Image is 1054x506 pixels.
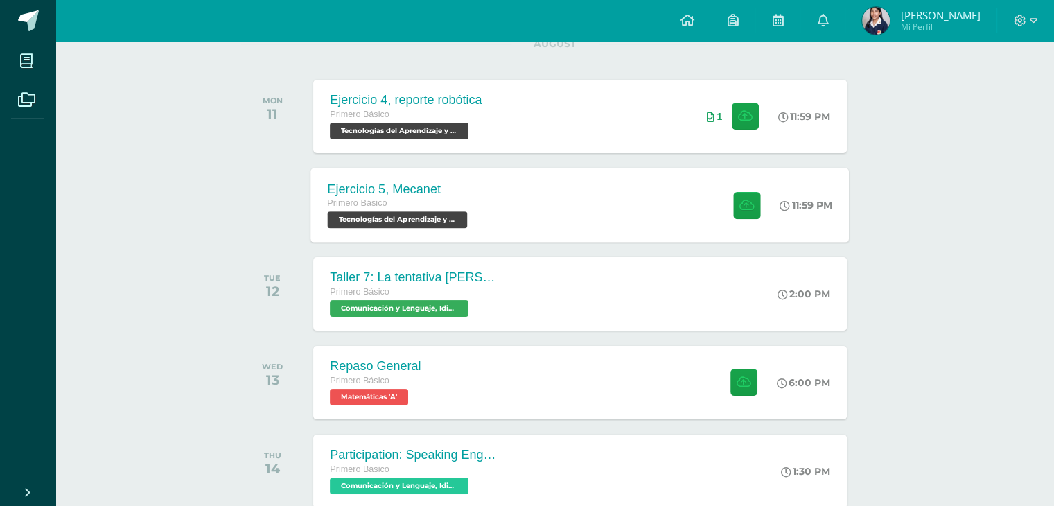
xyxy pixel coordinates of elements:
span: Comunicación y Lenguaje, Idioma Extranjero Inglés 'A' [330,478,468,494]
span: [PERSON_NAME] [900,8,980,22]
div: 11 [263,105,283,122]
div: 14 [264,460,281,477]
div: 11:59 PM [778,110,830,123]
div: 1:30 PM [781,465,830,478]
span: Tecnologías del Aprendizaje y la Comunicación 'A' [328,211,468,228]
span: Matemáticas 'A' [330,389,408,405]
div: WED [262,362,283,372]
div: Ejercicio 5, Mecanet [328,182,471,196]
span: Tecnologías del Aprendizaje y la Comunicación 'A' [330,123,468,139]
span: Primero Básico [330,287,389,297]
div: TUE [264,273,281,283]
div: MON [263,96,283,105]
div: Archivos entregados [706,111,722,122]
div: 6:00 PM [777,376,830,389]
div: Participation: Speaking English [330,448,496,462]
span: Primero Básico [330,464,389,474]
div: Ejercicio 4, reporte robótica [330,93,482,107]
div: Repaso General [330,359,421,374]
span: Primero Básico [330,376,389,385]
div: 13 [262,372,283,388]
div: 12 [264,283,281,299]
div: 2:00 PM [778,288,830,300]
span: Mi Perfil [900,21,980,33]
span: Comunicación y Lenguaje, Idioma Español 'A' [330,300,468,317]
div: THU [264,451,281,460]
span: Primero Básico [328,198,387,208]
span: AUGUST [511,37,599,50]
div: Taller 7: La tentativa [PERSON_NAME] [330,270,496,285]
img: 8961583368e2b0077117dd0b5a1d1231.png [862,7,890,35]
span: Primero Básico [330,110,389,119]
div: 11:59 PM [780,199,833,211]
span: 1 [717,111,722,122]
